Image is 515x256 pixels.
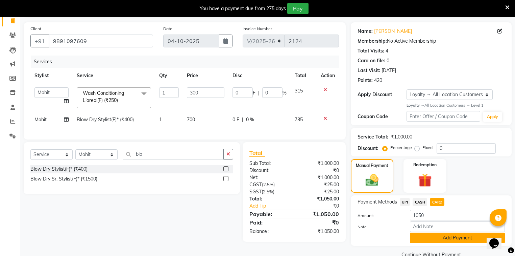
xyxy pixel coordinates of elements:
[244,202,302,210] a: Add Tip
[358,38,505,45] div: No Active Membership
[294,195,344,202] div: ₹1,050.00
[244,160,294,167] div: Sub Total:
[283,89,287,97] span: %
[487,229,508,249] iframe: chat widget
[244,188,294,195] div: ( )
[77,116,134,123] span: Blow Dry Stylist(F)* (₹400)
[244,167,294,174] div: Discount:
[358,57,385,64] div: Card on file:
[30,68,73,83] th: Stylist
[295,88,303,94] span: 315
[386,47,388,55] div: 4
[242,116,243,123] span: |
[356,163,388,169] label: Manual Payment
[413,162,437,168] label: Redemption
[244,210,294,218] div: Payable:
[263,189,273,194] span: 2.5%
[249,150,265,157] span: Total
[358,38,387,45] div: Membership:
[390,145,412,151] label: Percentage
[391,133,412,141] div: ₹1,000.00
[244,174,294,181] div: Net:
[159,116,162,123] span: 1
[407,103,505,108] div: All Location Customers → Level 1
[258,89,260,97] span: |
[422,145,433,151] label: Fixed
[410,233,505,243] button: Add Payment
[287,3,309,14] button: Pay
[358,133,388,141] div: Service Total:
[317,68,339,83] th: Action
[358,145,378,152] div: Discount:
[244,218,294,227] div: Paid:
[228,68,291,83] th: Disc
[232,116,239,123] span: 0 F
[263,182,273,187] span: 2.5%
[358,28,373,35] div: Name:
[294,174,344,181] div: ₹1,000.00
[382,67,396,74] div: [DATE]
[407,111,480,122] input: Enter Offer / Coupon Code
[249,182,262,188] span: CGST
[49,35,153,47] input: Search by Name/Mobile/Email/Code
[253,89,255,97] span: F
[430,198,444,206] span: CARD
[291,68,316,83] th: Total
[243,26,272,32] label: Invoice Number
[483,112,502,122] button: Apply
[387,57,389,64] div: 0
[407,103,424,108] strong: Loyalty →
[34,116,47,123] span: Mohit
[244,181,294,188] div: ( )
[414,172,436,189] img: _gift.svg
[410,221,505,232] input: Add Note
[358,67,380,74] div: Last Visit:
[30,35,49,47] button: +91
[187,116,195,123] span: 700
[118,97,121,103] a: x
[413,198,427,206] span: CASH
[294,160,344,167] div: ₹1,000.00
[358,47,384,55] div: Total Visits:
[358,113,407,120] div: Coupon Code
[183,68,228,83] th: Price
[294,181,344,188] div: ₹25.00
[362,173,383,188] img: _cash.svg
[31,56,344,68] div: Services
[358,91,407,98] div: Apply Discount
[249,189,262,195] span: SGST
[294,210,344,218] div: ₹1,050.00
[400,198,410,206] span: UPI
[244,228,294,235] div: Balance :
[294,228,344,235] div: ₹1,050.00
[374,28,412,35] a: [PERSON_NAME]
[246,116,254,123] span: 0 %
[123,149,224,159] input: Search or Scan
[410,210,505,220] input: Amount
[295,116,303,123] span: 735
[374,77,382,84] div: 420
[73,68,155,83] th: Service
[358,77,373,84] div: Points:
[302,202,344,210] div: ₹0
[358,198,397,206] span: Payment Methods
[30,166,88,173] div: Blow Dry Stylist(F)* (₹400)
[30,175,97,183] div: Blow Dry Sr. Stylist(F)* (₹1500)
[294,188,344,195] div: ₹25.00
[30,26,41,32] label: Client
[294,218,344,227] div: ₹0
[352,224,405,230] label: Note:
[155,68,183,83] th: Qty
[200,5,286,12] div: You have a payment due from 275 days
[83,90,124,103] span: Wash Conditioning L'oreal(F) (₹250)
[294,167,344,174] div: ₹0
[244,195,294,202] div: Total:
[163,26,172,32] label: Date
[352,213,405,219] label: Amount:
